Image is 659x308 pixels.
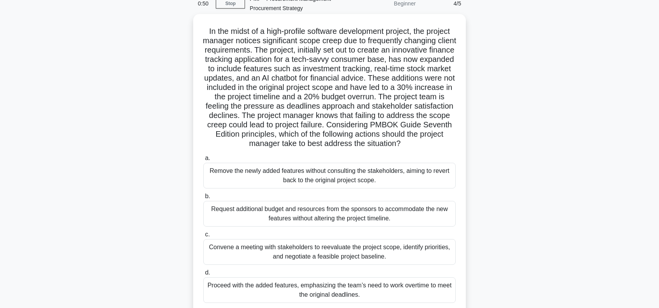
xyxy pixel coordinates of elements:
div: Proceed with the added features, emphasizing the team’s need to work overtime to meet the origina... [203,277,456,303]
span: b. [205,193,210,199]
span: a. [205,155,210,161]
div: Request additional budget and resources from the sponsors to accommodate the new features without... [203,201,456,227]
div: Convene a meeting with stakeholders to reevaluate the project scope, identify priorities, and neg... [203,239,456,265]
span: c. [205,231,210,238]
span: d. [205,269,210,276]
h5: In the midst of a high-profile software development project, the project manager notices signific... [203,26,456,149]
div: Remove the newly added features without consulting the stakeholders, aiming to revert back to the... [203,163,456,188]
